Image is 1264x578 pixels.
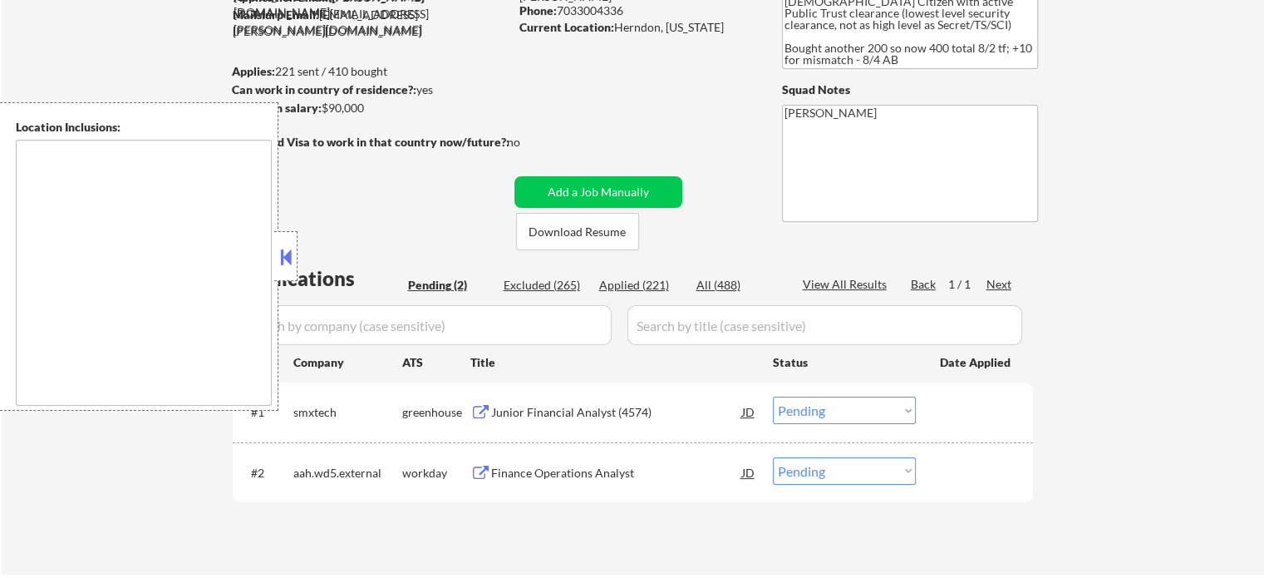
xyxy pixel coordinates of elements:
div: #2 [251,465,280,482]
div: JD [740,457,757,487]
div: Squad Notes [782,82,1038,98]
div: JD [740,397,757,427]
strong: Minimum salary: [232,101,322,115]
div: Applied (221) [599,277,682,294]
div: Next [986,276,1013,293]
div: workday [402,465,470,482]
div: greenhouse [402,404,470,421]
div: All (488) [696,277,780,294]
div: Finance Operations Analyst [491,465,742,482]
div: Applications [238,269,402,289]
div: yes [232,82,504,98]
div: aah.wd5.external [293,465,402,482]
strong: Can work in country of residence?: [232,82,416,96]
div: Title [470,354,757,371]
button: Add a Job Manually [514,176,682,208]
div: Date Applied [940,354,1013,371]
div: ATS [402,354,470,371]
button: Download Resume [516,213,639,250]
div: no [507,134,554,151]
div: $90,000 [232,100,509,116]
div: [EMAIL_ADDRESS][PERSON_NAME][DOMAIN_NAME] [233,7,509,39]
div: 221 sent / 410 bought [232,63,509,80]
strong: Applies: [232,64,275,78]
div: Excluded (265) [504,277,587,294]
div: Herndon, [US_STATE] [519,19,755,36]
div: smxtech [293,404,402,421]
input: Search by company (case sensitive) [238,305,612,345]
div: Junior Financial Analyst (4574) [491,404,742,421]
div: Back [911,276,937,293]
div: 7033004336 [519,2,755,19]
div: Location Inclusions: [16,119,272,136]
div: Pending (2) [408,277,491,294]
strong: Phone: [519,3,557,17]
div: Status [773,347,916,377]
input: Search by title (case sensitive) [627,305,1022,345]
div: 1 / 1 [948,276,986,293]
strong: Mailslurp Email: [233,7,319,22]
div: #1 [251,404,280,421]
strong: Will need Visa to work in that country now/future?: [233,135,509,149]
div: View All Results [803,276,892,293]
strong: Current Location: [519,20,614,34]
div: Company [293,354,402,371]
